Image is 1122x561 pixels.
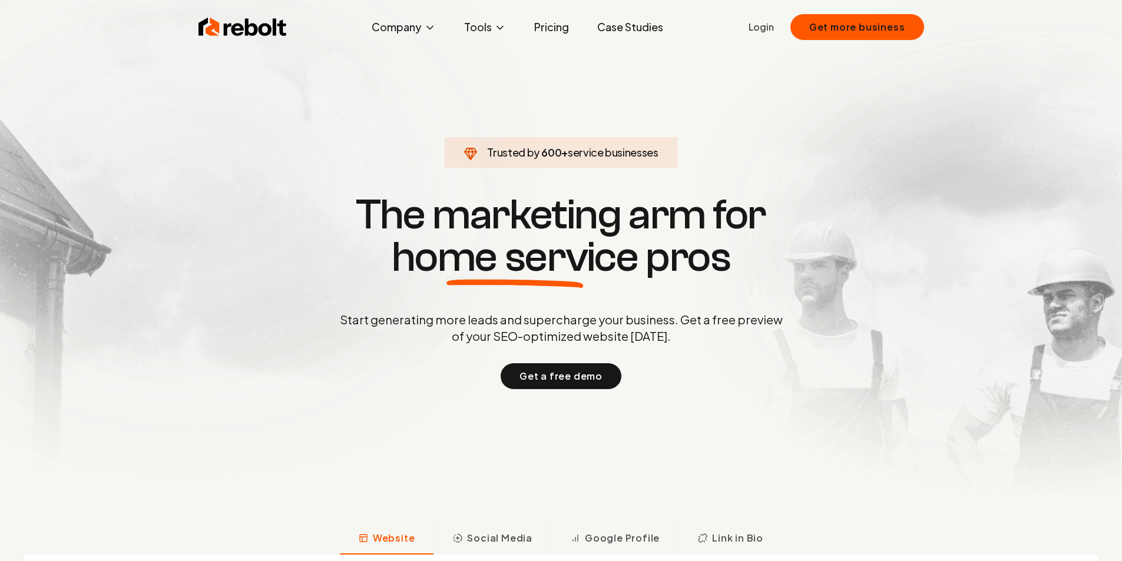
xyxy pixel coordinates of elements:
button: Get more business [790,14,924,40]
span: Link in Bio [712,531,763,545]
span: + [561,145,568,159]
span: Trusted by [487,145,540,159]
span: service businesses [568,145,658,159]
button: Tools [455,15,515,39]
button: Social Media [433,524,551,555]
button: Link in Bio [679,524,782,555]
a: Case Studies [588,15,673,39]
button: Company [362,15,445,39]
span: Website [373,531,415,545]
button: Website [340,524,434,555]
a: Login [749,20,774,34]
span: Google Profile [585,531,660,545]
span: Social Media [467,531,532,545]
h1: The marketing arm for pros [279,194,844,278]
img: Rebolt Logo [198,15,287,39]
button: Google Profile [551,524,679,555]
span: home service [392,236,638,278]
button: Get a free demo [501,363,621,389]
span: 600 [541,144,561,161]
p: Start generating more leads and supercharge your business. Get a free preview of your SEO-optimiz... [337,311,785,344]
a: Pricing [525,15,578,39]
